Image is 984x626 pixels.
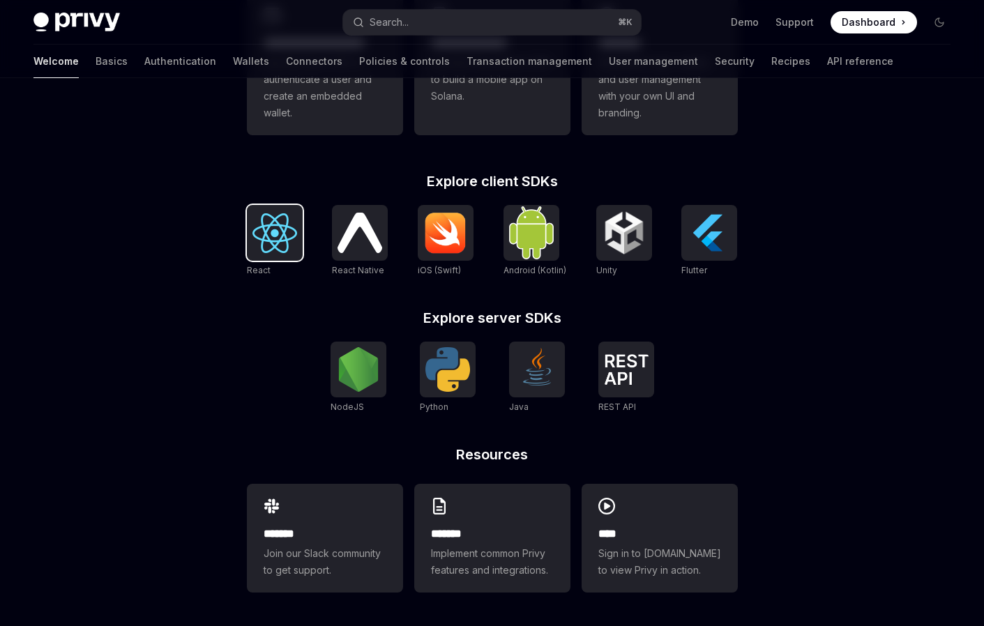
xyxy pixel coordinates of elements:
button: Search...⌘K [343,10,642,35]
a: Support [775,15,814,29]
img: Flutter [687,211,732,255]
span: Whitelabel login, wallets, and user management with your own UI and branding. [598,54,721,121]
a: **** **Implement common Privy features and integrations. [414,484,570,593]
button: Toggle dark mode [928,11,951,33]
a: Recipes [771,45,810,78]
img: REST API [604,354,649,385]
a: iOS (Swift)iOS (Swift) [418,205,474,277]
a: API reference [827,45,893,78]
h2: Resources [247,448,738,461]
img: React Native [338,213,382,252]
span: Use the React Native SDK to build a mobile app on Solana. [431,54,554,105]
span: Flutter [681,265,707,275]
h2: Explore client SDKs [247,174,738,188]
span: Python [420,402,448,412]
span: React [247,265,271,275]
a: Dashboard [831,11,917,33]
a: Policies & controls [359,45,450,78]
a: PythonPython [420,342,476,414]
img: React [252,213,297,253]
h2: Explore server SDKs [247,311,738,325]
a: Welcome [33,45,79,78]
a: Security [715,45,755,78]
div: Search... [370,14,409,31]
a: FlutterFlutter [681,205,737,277]
span: Unity [596,265,617,275]
a: ReactReact [247,205,303,277]
a: React NativeReact Native [332,205,388,277]
span: Dashboard [842,15,895,29]
a: Authentication [144,45,216,78]
a: JavaJava [509,342,565,414]
span: Java [509,402,529,412]
span: Use the React SDK to authenticate a user and create an embedded wallet. [264,54,386,121]
a: NodeJSNodeJS [331,342,386,414]
img: iOS (Swift) [423,212,468,254]
span: Join our Slack community to get support. [264,545,386,579]
img: NodeJS [336,347,381,392]
img: dark logo [33,13,120,32]
span: iOS (Swift) [418,265,461,275]
a: User management [609,45,698,78]
a: Basics [96,45,128,78]
span: NodeJS [331,402,364,412]
a: Android (Kotlin)Android (Kotlin) [504,205,566,277]
a: Wallets [233,45,269,78]
span: REST API [598,402,636,412]
a: Demo [731,15,759,29]
img: Android (Kotlin) [509,206,554,259]
a: Connectors [286,45,342,78]
a: **** **Join our Slack community to get support. [247,484,403,593]
a: REST APIREST API [598,342,654,414]
img: Unity [602,211,646,255]
a: Transaction management [467,45,592,78]
span: Sign in to [DOMAIN_NAME] to view Privy in action. [598,545,721,579]
span: ⌘ K [618,17,633,28]
img: Python [425,347,470,392]
a: ****Sign in to [DOMAIN_NAME] to view Privy in action. [582,484,738,593]
span: Implement common Privy features and integrations. [431,545,554,579]
span: Android (Kotlin) [504,265,566,275]
a: UnityUnity [596,205,652,277]
span: React Native [332,265,384,275]
img: Java [515,347,559,392]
